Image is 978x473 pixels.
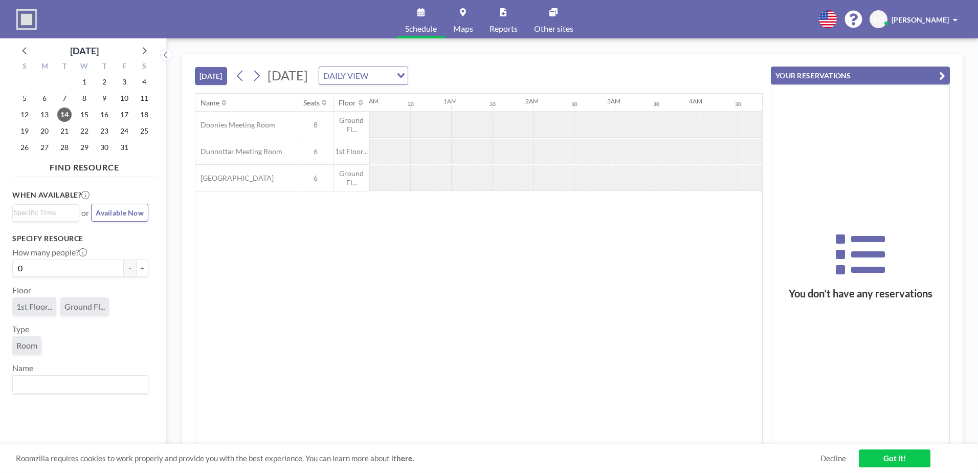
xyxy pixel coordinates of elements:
[319,67,408,84] div: Search for option
[525,97,539,105] div: 2AM
[14,378,142,391] input: Search for option
[17,140,32,155] span: Sunday, October 26, 2025
[874,15,883,24] span: EO
[303,98,320,107] div: Seats
[298,120,333,130] span: 8
[97,124,112,138] span: Thursday, October 23, 2025
[137,107,151,122] span: Saturday, October 18, 2025
[339,98,356,107] div: Floor
[195,120,275,130] span: Doonies Meeting Room
[859,449,930,467] a: Got it!
[268,68,308,83] span: [DATE]
[64,302,105,311] span: Ground Fl...
[405,25,437,33] span: Schedule
[134,60,154,74] div: S
[16,454,820,463] span: Roomzilla requires cookies to work properly and provide you with the best experience. You can lea...
[97,107,112,122] span: Thursday, October 16, 2025
[408,101,414,107] div: 30
[37,91,52,105] span: Monday, October 6, 2025
[97,91,112,105] span: Thursday, October 9, 2025
[77,91,92,105] span: Wednesday, October 8, 2025
[117,124,131,138] span: Friday, October 24, 2025
[534,25,573,33] span: Other sites
[298,174,333,183] span: 6
[443,97,457,105] div: 1AM
[136,260,148,277] button: +
[16,340,37,350] span: Room
[17,107,32,122] span: Sunday, October 12, 2025
[195,147,282,156] span: Dunnottar Meeting Room
[91,204,148,222] button: Available Now
[490,101,496,107] div: 30
[96,208,144,217] span: Available Now
[201,98,219,107] div: Name
[453,25,473,33] span: Maps
[571,101,577,107] div: 30
[55,60,75,74] div: T
[57,107,72,122] span: Tuesday, October 14, 2025
[37,140,52,155] span: Monday, October 27, 2025
[124,260,136,277] button: -
[70,44,99,58] div: [DATE]
[334,147,369,156] span: 1st Floor...
[321,69,370,82] span: DAILY VIEW
[298,147,333,156] span: 6
[892,15,949,24] span: [PERSON_NAME]
[77,140,92,155] span: Wednesday, October 29, 2025
[117,140,131,155] span: Friday, October 31, 2025
[735,101,741,107] div: 30
[94,60,114,74] div: T
[117,75,131,89] span: Friday, October 3, 2025
[371,69,391,82] input: Search for option
[37,107,52,122] span: Monday, October 13, 2025
[97,75,112,89] span: Thursday, October 2, 2025
[820,454,846,463] a: Decline
[77,124,92,138] span: Wednesday, October 22, 2025
[137,124,151,138] span: Saturday, October 25, 2025
[607,97,620,105] div: 3AM
[396,454,414,463] a: here.
[12,363,33,373] label: Name
[12,285,31,295] label: Floor
[77,107,92,122] span: Wednesday, October 15, 2025
[75,60,95,74] div: W
[13,205,79,220] div: Search for option
[17,124,32,138] span: Sunday, October 19, 2025
[771,287,949,300] h3: You don’t have any reservations
[77,75,92,89] span: Wednesday, October 1, 2025
[334,169,369,187] span: Ground Fl...
[12,247,87,257] label: How many people?
[81,208,89,218] span: or
[137,91,151,105] span: Saturday, October 11, 2025
[490,25,518,33] span: Reports
[57,140,72,155] span: Tuesday, October 28, 2025
[17,91,32,105] span: Sunday, October 5, 2025
[653,101,659,107] div: 30
[12,234,148,243] h3: Specify resource
[362,97,379,105] div: 12AM
[15,60,35,74] div: S
[37,124,52,138] span: Monday, October 20, 2025
[12,324,29,334] label: Type
[14,207,73,218] input: Search for option
[13,376,148,393] div: Search for option
[771,67,950,84] button: YOUR RESERVATIONS
[117,91,131,105] span: Friday, October 10, 2025
[57,91,72,105] span: Tuesday, October 7, 2025
[689,97,702,105] div: 4AM
[195,174,274,183] span: [GEOGRAPHIC_DATA]
[35,60,55,74] div: M
[117,107,131,122] span: Friday, October 17, 2025
[334,116,369,134] span: Ground Fl...
[57,124,72,138] span: Tuesday, October 21, 2025
[97,140,112,155] span: Thursday, October 30, 2025
[16,302,52,311] span: 1st Floor...
[137,75,151,89] span: Saturday, October 4, 2025
[114,60,134,74] div: F
[195,67,227,85] button: [DATE]
[16,9,37,30] img: organization-logo
[12,158,157,173] h4: FIND RESOURCE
